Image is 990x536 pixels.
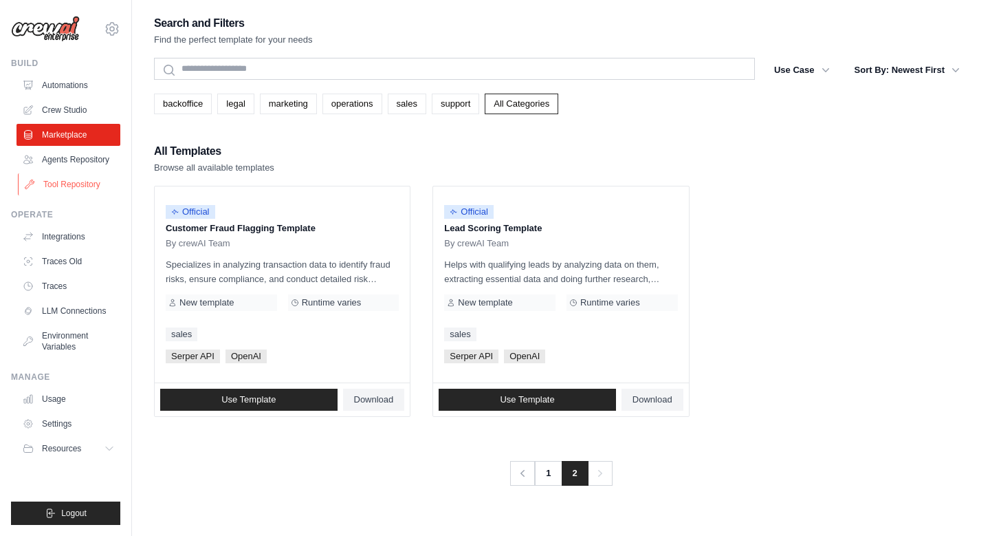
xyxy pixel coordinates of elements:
[632,394,672,405] span: Download
[166,205,215,219] span: Official
[11,209,120,220] div: Operate
[154,94,212,114] a: backoffice
[580,297,640,308] span: Runtime varies
[16,250,120,272] a: Traces Old
[154,142,274,161] h2: All Templates
[11,502,120,525] button: Logout
[534,461,562,486] a: 1
[16,275,120,297] a: Traces
[61,508,87,519] span: Logout
[439,389,616,411] a: Use Template
[166,238,230,249] span: By crewAI Team
[444,257,677,286] p: Helps with qualifying leads by analyzing data on them, extracting essential data and doing furthe...
[225,350,267,363] span: OpenAI
[846,58,968,83] button: Sort By: Newest First
[444,350,498,363] span: Serper API
[42,443,81,454] span: Resources
[444,205,494,219] span: Official
[485,94,558,114] a: All Categories
[458,297,512,308] span: New template
[16,413,120,435] a: Settings
[444,328,476,341] a: sales
[166,328,197,341] a: sales
[154,14,313,33] h2: Search and Filters
[160,389,338,411] a: Use Template
[154,33,313,47] p: Find the perfect template for your needs
[154,161,274,175] p: Browse all available templates
[500,394,554,405] span: Use Template
[16,325,120,358] a: Environment Variables
[217,94,254,114] a: legal
[221,394,276,405] span: Use Template
[16,388,120,410] a: Usage
[444,222,677,235] p: Lead Scoring Template
[179,297,234,308] span: New template
[432,94,479,114] a: support
[11,372,120,383] div: Manage
[16,438,120,460] button: Resources
[166,350,220,363] span: Serper API
[766,58,838,83] button: Use Case
[16,300,120,322] a: LLM Connections
[302,297,362,308] span: Runtime varies
[388,94,426,114] a: sales
[562,461,588,486] span: 2
[16,99,120,121] a: Crew Studio
[444,238,509,249] span: By crewAI Team
[260,94,317,114] a: marketing
[18,173,122,195] a: Tool Repository
[16,74,120,96] a: Automations
[11,16,80,42] img: Logo
[343,389,405,411] a: Download
[16,124,120,146] a: Marketplace
[354,394,394,405] span: Download
[11,58,120,69] div: Build
[504,350,545,363] span: OpenAI
[166,257,399,286] p: Specializes in analyzing transaction data to identify fraud risks, ensure compliance, and conduct...
[16,149,120,171] a: Agents Repository
[322,94,382,114] a: operations
[621,389,683,411] a: Download
[509,461,612,486] nav: Pagination
[166,222,399,235] p: Customer Fraud Flagging Template
[16,226,120,248] a: Integrations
